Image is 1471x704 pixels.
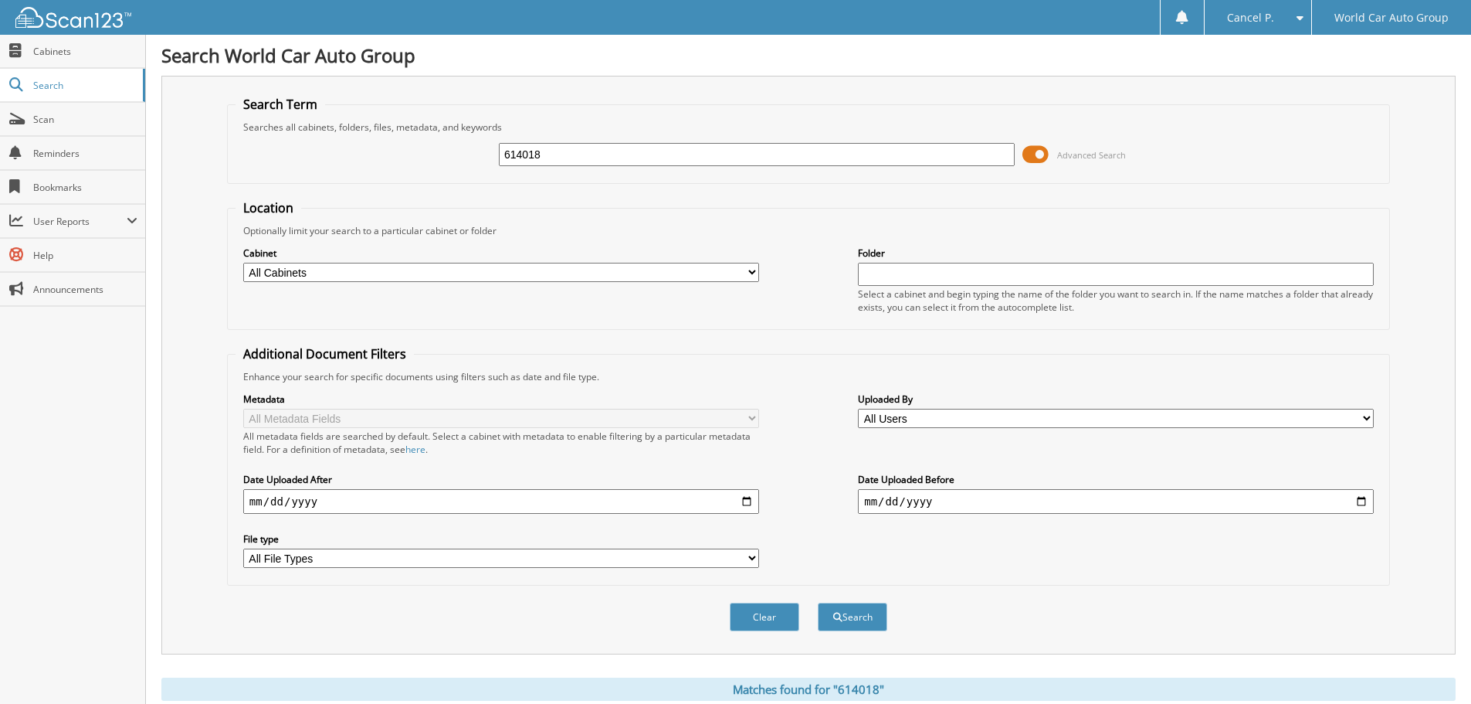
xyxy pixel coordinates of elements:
[33,181,137,194] span: Bookmarks
[858,473,1374,486] label: Date Uploaded Before
[33,215,127,228] span: User Reports
[730,603,799,631] button: Clear
[1334,13,1449,22] span: World Car Auto Group
[243,489,759,514] input: start
[33,113,137,126] span: Scan
[1394,630,1471,704] iframe: Chat Widget
[33,147,137,160] span: Reminders
[236,370,1381,383] div: Enhance your search for specific documents using filters such as date and file type.
[243,532,759,546] label: File type
[236,199,301,216] legend: Location
[858,489,1374,514] input: end
[858,393,1374,406] label: Uploaded By
[243,473,759,486] label: Date Uploaded After
[15,7,131,28] img: scan123-logo-white.svg
[33,249,137,262] span: Help
[858,247,1374,260] label: Folder
[858,287,1374,314] div: Select a cabinet and begin typing the name of the folder you want to search in. If the name match...
[236,121,1381,134] div: Searches all cabinets, folders, files, metadata, and keywords
[33,45,137,58] span: Cabinets
[818,603,887,631] button: Search
[33,79,135,92] span: Search
[243,393,759,406] label: Metadata
[236,345,414,362] legend: Additional Document Filters
[405,443,425,456] a: here
[236,224,1381,237] div: Optionally limit your search to a particular cabinet or folder
[161,678,1456,701] div: Matches found for "614018"
[243,247,759,260] label: Cabinet
[1227,13,1274,22] span: Cancel P.
[1057,149,1126,161] span: Advanced Search
[236,96,325,113] legend: Search Term
[161,43,1456,68] h1: Search World Car Auto Group
[243,430,759,456] div: All metadata fields are searched by default. Select a cabinet with metadata to enable filtering b...
[33,283,137,296] span: Announcements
